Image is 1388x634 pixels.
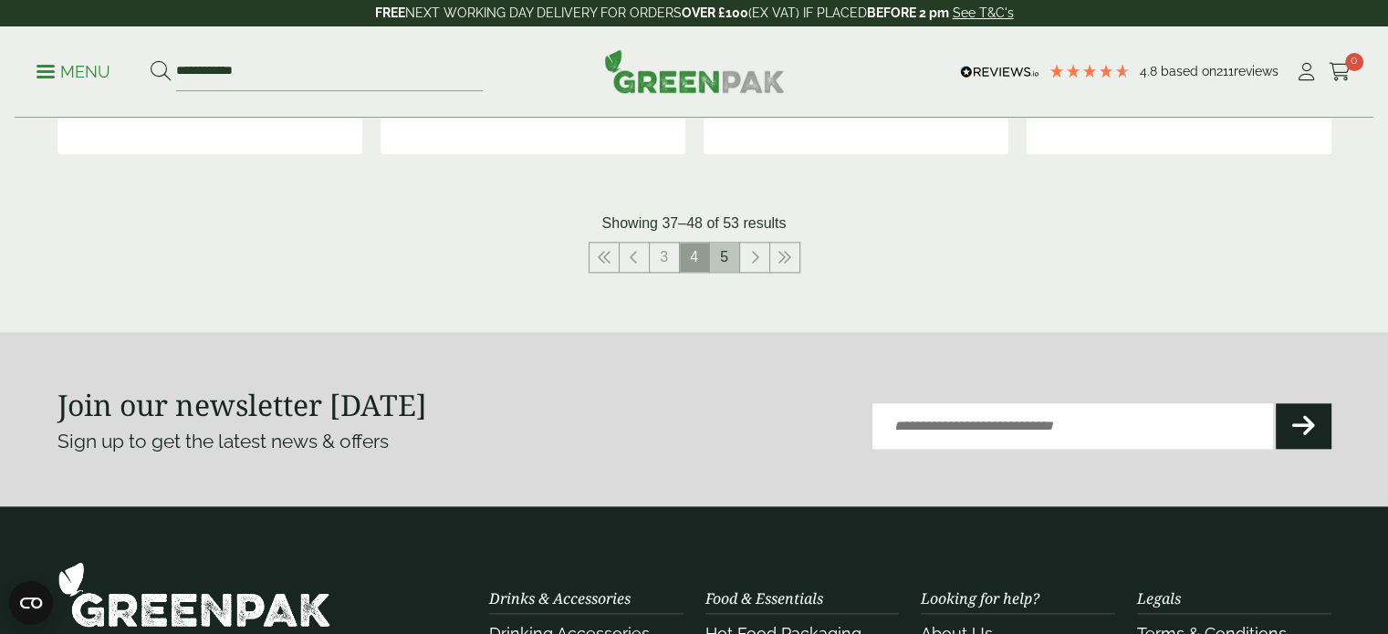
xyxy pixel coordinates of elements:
span: reviews [1234,64,1278,78]
img: GreenPak Supplies [57,561,331,628]
span: 211 [1216,64,1234,78]
p: Menu [37,61,110,83]
strong: OVER £100 [682,5,748,20]
button: Open CMP widget [9,581,53,625]
span: 4 [680,243,709,272]
i: My Account [1295,63,1318,81]
a: 0 [1329,58,1351,86]
img: REVIEWS.io [960,66,1039,78]
a: Menu [37,61,110,79]
a: See T&C's [953,5,1014,20]
p: Showing 37–48 of 53 results [602,213,787,234]
a: 3 [650,243,679,272]
img: GreenPak Supplies [604,49,785,93]
strong: Join our newsletter [DATE] [57,385,427,424]
div: 4.79 Stars [1049,63,1131,79]
p: Sign up to get the latest news & offers [57,427,631,456]
span: 4.8 [1140,64,1161,78]
a: 5 [710,243,739,272]
strong: BEFORE 2 pm [867,5,949,20]
span: 0 [1345,53,1363,71]
span: Based on [1161,64,1216,78]
strong: FREE [375,5,405,20]
i: Cart [1329,63,1351,81]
